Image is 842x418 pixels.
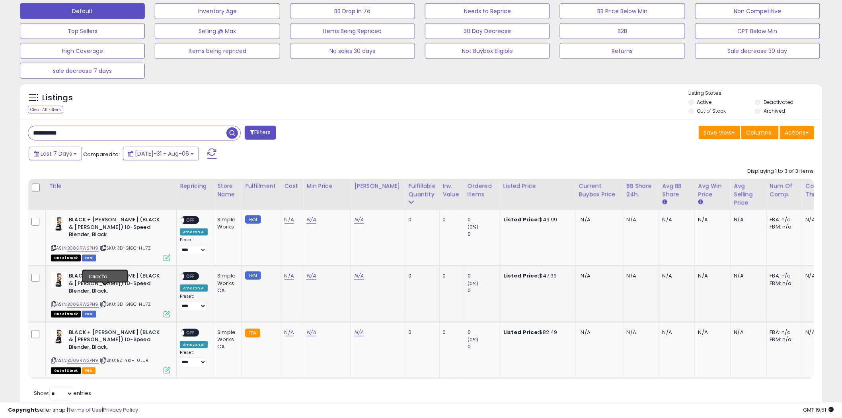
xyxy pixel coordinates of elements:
[155,23,280,39] button: Selling @ Max
[443,272,458,279] div: 0
[770,336,796,343] div: FBM: n/a
[155,3,280,19] button: Inventory Age
[306,272,316,280] a: N/A
[443,216,458,223] div: 0
[290,23,415,39] button: Items Being Repriced
[306,328,316,336] a: N/A
[8,406,37,414] strong: Copyright
[503,216,540,223] b: Listed Price:
[245,182,277,190] div: Fulfillment
[100,245,151,251] span: | SKU: 3D-G1GC-HU7Z
[425,23,550,39] button: 30 Day Decrease
[425,43,550,59] button: Not Buybox Eligible
[82,367,96,374] span: FBA
[560,43,685,59] button: Returns
[290,3,415,19] button: BB Drop in 7d
[409,216,433,223] div: 0
[20,23,145,39] button: Top Sellers
[41,150,72,158] span: Last 7 Days
[503,216,569,223] div: $49.99
[698,182,727,199] div: Avg Win Price
[468,182,497,199] div: Ordered Items
[468,224,479,230] small: (0%)
[764,107,785,114] label: Archived
[663,199,667,206] small: Avg BB Share.
[443,329,458,336] div: 0
[245,329,260,338] small: FBA
[83,150,120,158] span: Compared to:
[20,63,145,79] button: sale decrease 7 days
[354,216,364,224] a: N/A
[29,147,82,160] button: Last 7 Days
[803,406,834,414] span: 2025-08-15 19:51 GMT
[184,329,197,336] span: OFF
[468,280,479,287] small: (0%)
[689,90,822,97] p: Listing States:
[354,272,364,280] a: N/A
[627,216,653,223] div: N/A
[217,272,236,294] div: Simple Works CA
[503,328,540,336] b: Listed Price:
[581,272,591,279] span: N/A
[155,43,280,59] button: Items being repriced
[468,287,500,294] div: 0
[748,168,814,175] div: Displaying 1 to 3 of 3 items
[34,390,91,397] span: Show: entries
[217,216,236,230] div: Simple Works
[245,215,261,224] small: FBM
[100,357,148,363] span: | SKU: EZ-YKIH-0LUR
[663,182,692,199] div: Avg BB Share
[503,182,572,190] div: Listed Price
[217,182,238,199] div: Store Name
[697,99,712,105] label: Active
[285,182,300,190] div: Cost
[69,272,166,297] b: BLACK + [PERSON_NAME] (BLACK & [PERSON_NAME]) 10-Speed Blender, Black.
[503,272,569,279] div: $47.99
[51,329,170,373] div: ASIN:
[20,43,145,59] button: High Coverage
[663,329,689,336] div: N/A
[579,182,620,199] div: Current Buybox Price
[180,294,208,312] div: Preset:
[306,216,316,224] a: N/A
[67,245,99,252] a: B08GRW2PH9
[468,336,479,343] small: (0%)
[698,216,725,223] div: N/A
[68,406,102,414] a: Terms of Use
[51,272,170,316] div: ASIN:
[51,255,81,262] span: All listings that are currently out of stock and unavailable for purchase on Amazon
[82,255,96,262] span: FBM
[409,272,433,279] div: 0
[67,301,99,308] a: B08GRW2PH9
[468,272,500,279] div: 0
[698,272,725,279] div: N/A
[734,216,760,223] div: N/A
[69,216,166,240] b: BLACK + [PERSON_NAME] (BLACK & [PERSON_NAME]) 10-Speed Blender, Black.
[560,23,685,39] button: B2B
[734,329,760,336] div: N/A
[285,216,294,224] a: N/A
[764,99,793,105] label: Deactivated
[468,216,500,223] div: 0
[627,329,653,336] div: N/A
[28,106,63,113] div: Clear All Filters
[67,357,99,364] a: B08GRW2PH9
[285,328,294,336] a: N/A
[20,3,145,19] button: Default
[443,182,461,199] div: Inv. value
[698,199,703,206] small: Avg Win Price.
[425,3,550,19] button: Needs to Reprice
[581,328,591,336] span: N/A
[581,216,591,223] span: N/A
[770,280,796,287] div: FBM: n/a
[699,126,740,139] button: Save View
[409,329,433,336] div: 0
[51,216,170,260] div: ASIN:
[627,272,653,279] div: N/A
[123,147,199,160] button: [DATE]-31 - Aug-06
[180,237,208,255] div: Preset:
[697,107,726,114] label: Out of Stock
[560,3,685,19] button: BB Price Below Min
[770,272,796,279] div: FBA: n/a
[184,217,197,224] span: OFF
